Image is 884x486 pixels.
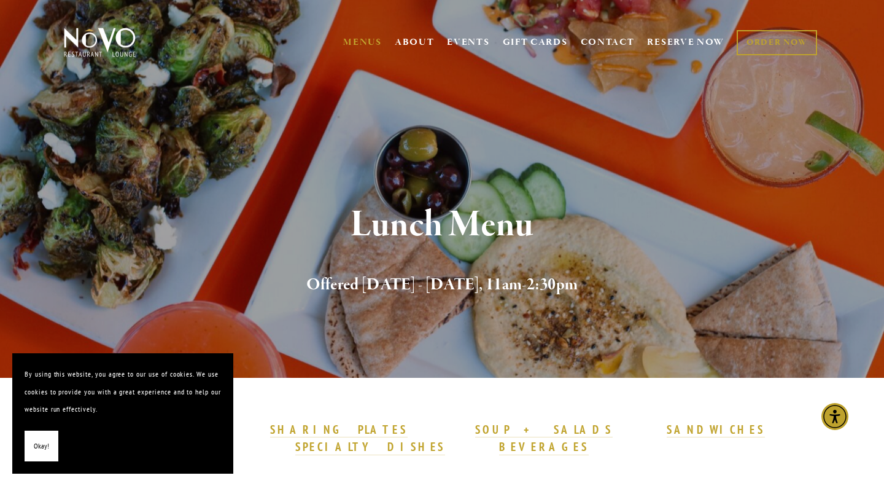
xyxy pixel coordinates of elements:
[295,439,445,455] a: SPECIALTY DISHES
[737,30,817,55] a: ORDER NOW
[667,422,765,437] strong: SANDWICHES
[270,422,408,438] a: SHARING PLATES
[475,422,613,437] strong: SOUP + SALADS
[499,439,589,454] strong: BEVERAGES
[343,36,382,49] a: MENUS
[84,205,800,245] h1: Lunch Menu
[581,31,635,54] a: CONTACT
[667,422,765,438] a: SANDWICHES
[447,36,489,49] a: EVENTS
[25,431,58,462] button: Okay!
[270,422,408,437] strong: SHARING PLATES
[34,437,49,455] span: Okay!
[499,439,589,455] a: BEVERAGES
[647,31,724,54] a: RESERVE NOW
[25,366,221,418] p: By using this website, you agree to our use of cookies. We use cookies to provide you with a grea...
[503,31,568,54] a: GIFT CARDS
[84,272,800,298] h2: Offered [DATE] - [DATE], 11am-2:30pm
[12,353,233,474] section: Cookie banner
[295,439,445,454] strong: SPECIALTY DISHES
[61,27,138,58] img: Novo Restaurant &amp; Lounge
[475,422,613,438] a: SOUP + SALADS
[821,403,848,430] div: Accessibility Menu
[395,36,435,49] a: ABOUT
